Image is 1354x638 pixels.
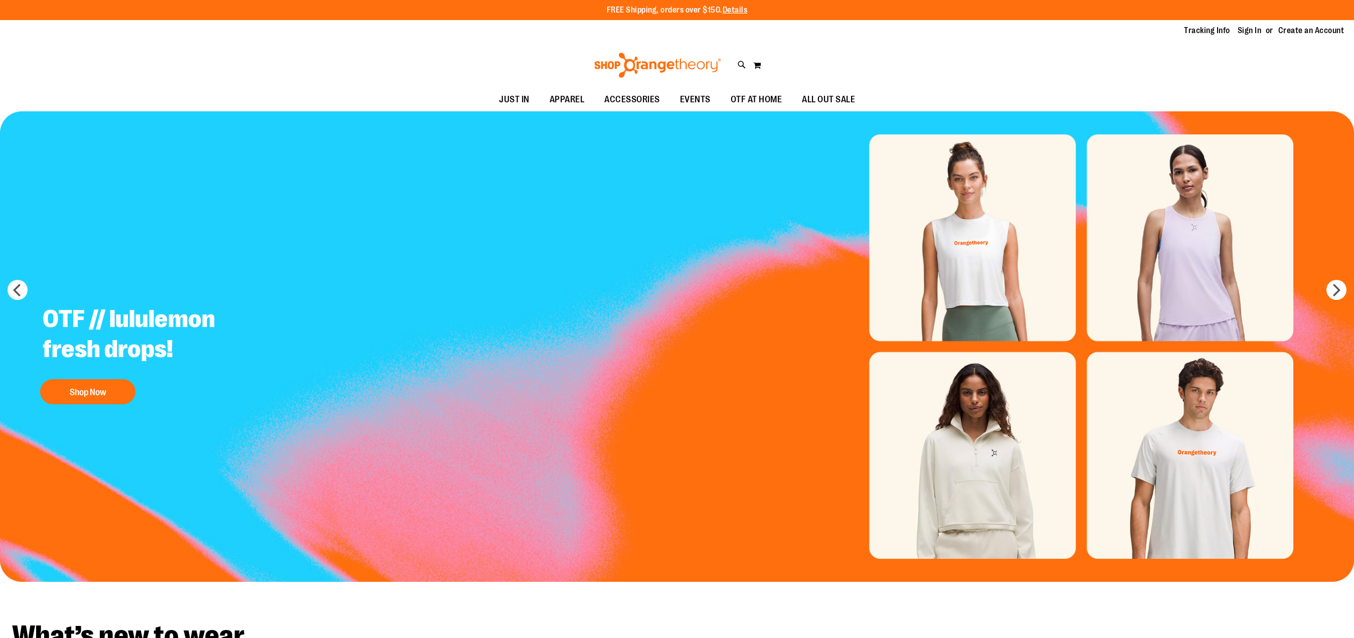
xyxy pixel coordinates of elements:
[680,88,711,111] span: EVENTS
[8,280,28,300] button: prev
[593,53,723,78] img: Shop Orangetheory
[1184,25,1230,36] a: Tracking Info
[1238,25,1262,36] a: Sign In
[1326,280,1346,300] button: next
[40,379,135,404] button: Shop Now
[802,88,855,111] span: ALL OUT SALE
[731,88,782,111] span: OTF AT HOME
[35,296,284,374] h2: OTF // lululemon fresh drops!
[1278,25,1344,36] a: Create an Account
[604,88,660,111] span: ACCESSORIES
[607,5,748,16] p: FREE Shipping, orders over $150.
[35,296,284,409] a: OTF // lululemon fresh drops! Shop Now
[499,88,530,111] span: JUST IN
[723,6,748,15] a: Details
[550,88,585,111] span: APPAREL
